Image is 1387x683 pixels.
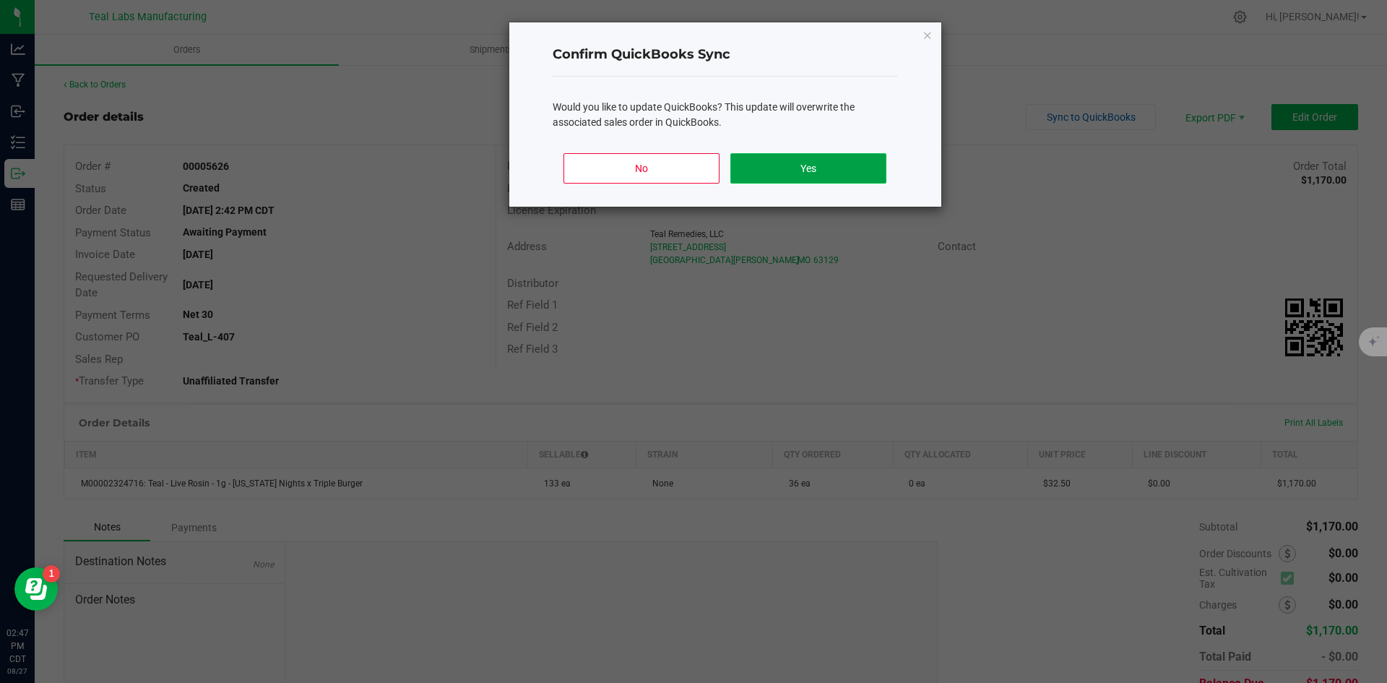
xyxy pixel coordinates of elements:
[730,153,886,184] button: Yes
[14,567,58,611] iframe: Resource center
[43,565,60,583] iframe: Resource center unread badge
[922,26,933,43] button: Close
[553,100,898,130] div: Would you like to update QuickBooks? This update will overwrite the associated sales order in Qui...
[553,46,898,64] h4: Confirm QuickBooks Sync
[563,153,719,184] button: No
